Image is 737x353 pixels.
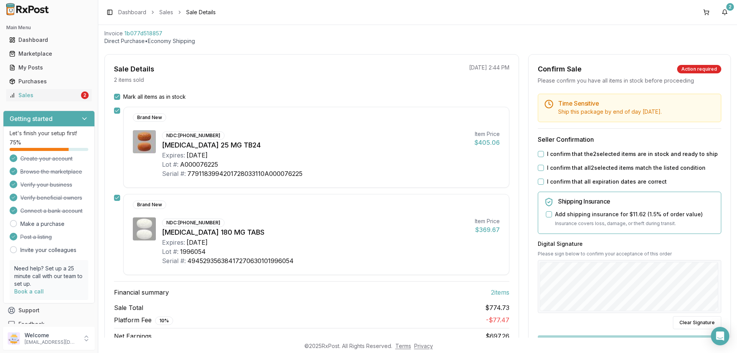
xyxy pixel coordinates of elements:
div: 10 % [155,317,173,325]
div: Lot #: [162,247,178,256]
label: Mark all items as in stock [123,93,186,101]
div: 49452935638417270630101996054 [187,256,294,265]
a: Privacy [414,343,433,349]
div: Serial #: [162,256,186,265]
a: Make a purchase [20,220,64,228]
p: Direct Purchase • Economy Shipping [104,37,731,45]
label: I confirm that the 2 selected items are in stock and ready to ship [547,150,718,158]
a: My Posts [6,61,92,75]
h5: Time Sensitive [558,100,715,106]
div: Sale Details [114,64,154,75]
label: Add shipping insurance for $11.62 ( 1.5 % of order value) [555,210,703,218]
div: Please confirm you have all items in stock before proceeding [538,77,721,85]
p: [EMAIL_ADDRESS][DOMAIN_NAME] [25,339,78,345]
span: Platform Fee [114,315,173,325]
span: 1b077d518857 [124,30,162,37]
label: I confirm that all expiration dates are correct [547,178,667,186]
img: Myrbetriq 25 MG TB24 [133,130,156,153]
span: 75 % [10,139,21,146]
button: My Posts [3,61,95,74]
div: NDC: [PHONE_NUMBER] [162,219,225,227]
span: Verify your business [20,181,72,189]
h3: Digital Signature [538,240,721,248]
p: Let's finish your setup first! [10,129,88,137]
span: Feedback [18,320,45,328]
a: Invite your colleagues [20,246,76,254]
span: $697.26 [486,332,509,340]
button: Sales2 [3,89,95,101]
div: NDC: [PHONE_NUMBER] [162,131,225,140]
img: RxPost Logo [3,3,52,15]
a: Dashboard [6,33,92,47]
div: Expires: [162,151,185,160]
p: Insurance covers loss, damage, or theft during transit. [555,220,715,227]
div: My Posts [9,64,89,71]
span: Browse the marketplace [20,168,82,176]
div: Purchases [9,78,89,85]
span: Verify beneficial owners [20,194,82,202]
span: $774.73 [485,303,509,312]
p: [DATE] 2:44 PM [469,64,509,71]
div: [MEDICAL_DATA] 25 MG TB24 [162,140,468,151]
div: Item Price [475,217,500,225]
button: Feedback [3,317,95,331]
span: Post a listing [20,233,52,241]
button: Purchases [3,75,95,88]
button: 2 [719,6,731,18]
a: Sales [159,8,173,16]
div: Expires: [162,238,185,247]
button: Support [3,303,95,317]
div: Open Intercom Messenger [711,327,729,345]
div: [DATE] [187,238,208,247]
h5: Shipping Insurance [558,198,715,204]
a: Purchases [6,75,92,88]
div: [MEDICAL_DATA] 180 MG TABS [162,227,469,238]
a: Book a call [14,288,44,295]
div: [DATE] [187,151,208,160]
div: $369.67 [475,225,500,234]
label: I confirm that all 2 selected items match the listed condition [547,164,706,172]
span: Connect a bank account [20,207,83,215]
h2: Main Menu [6,25,92,31]
p: Please sign below to confirm your acceptance of this order [538,251,721,257]
p: 2 items sold [114,76,144,84]
div: 2 [81,91,89,99]
img: User avatar [8,332,20,345]
span: Create your account [20,155,73,162]
span: Sale Total [114,303,143,312]
a: Sales2 [6,88,92,102]
img: Nexletol 180 MG TABS [133,217,156,240]
div: 1996054 [180,247,206,256]
div: 7791183994201728033110A000076225 [187,169,302,178]
div: Confirm Sale [538,64,582,75]
h3: Getting started [10,114,53,123]
span: Ship this package by end of day [DATE] . [558,108,662,115]
button: Clear Signature [673,316,721,329]
div: 2 [726,3,734,11]
div: A000076225 [180,160,218,169]
nav: breadcrumb [118,8,216,16]
p: Welcome [25,331,78,339]
div: Lot #: [162,160,178,169]
a: Terms [395,343,411,349]
span: Net Earnings [114,331,152,341]
button: Marketplace [3,48,95,60]
h3: Seller Confirmation [538,135,721,144]
div: Brand New [133,201,166,209]
p: Need help? Set up a 25 minute call with our team to set up. [14,265,84,288]
button: Dashboard [3,34,95,46]
div: Action required [677,65,721,73]
span: Financial summary [114,288,169,297]
div: Sales [9,91,79,99]
a: Marketplace [6,47,92,61]
div: Marketplace [9,50,89,58]
div: Brand New [133,113,166,122]
div: Item Price [474,130,500,138]
span: - $77.47 [486,316,509,324]
div: $405.06 [474,138,500,147]
div: Serial #: [162,169,186,178]
div: Invoice [104,30,123,37]
div: Dashboard [9,36,89,44]
span: Sale Details [186,8,216,16]
a: Dashboard [118,8,146,16]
